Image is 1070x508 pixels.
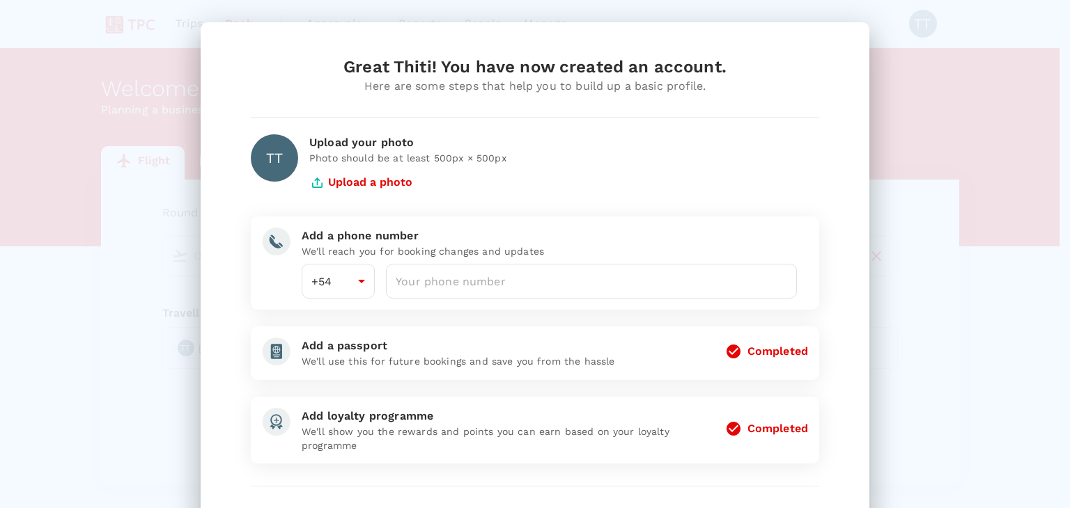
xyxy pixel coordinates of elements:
div: Upload your photo [309,134,819,151]
div: Completed [747,343,808,360]
div: Add a passport [302,338,714,354]
img: add-phone-number [262,228,290,255]
p: We'll reach you for booking changes and updates [302,244,797,258]
input: Your phone number [386,264,797,299]
div: TT [251,134,298,182]
span: +54 [311,275,332,288]
div: Great Thiti! You have now created an account. [251,56,819,78]
p: We'll use this for future bookings and save you from the hassle [302,354,714,368]
p: Photo should be at least 500px × 500px [309,151,819,165]
div: +54 [302,264,375,299]
div: Completed [747,420,808,437]
img: add-passport [262,338,290,365]
p: We'll show you the rewards and points you can earn based on your loyalty programme [302,424,714,452]
div: Add loyalty programme [302,408,714,424]
img: add-loyalty [262,408,290,436]
button: Upload a photo [309,165,412,200]
div: Add a phone number [302,228,797,244]
div: Here are some steps that help you to build up a basic profile. [251,78,819,95]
